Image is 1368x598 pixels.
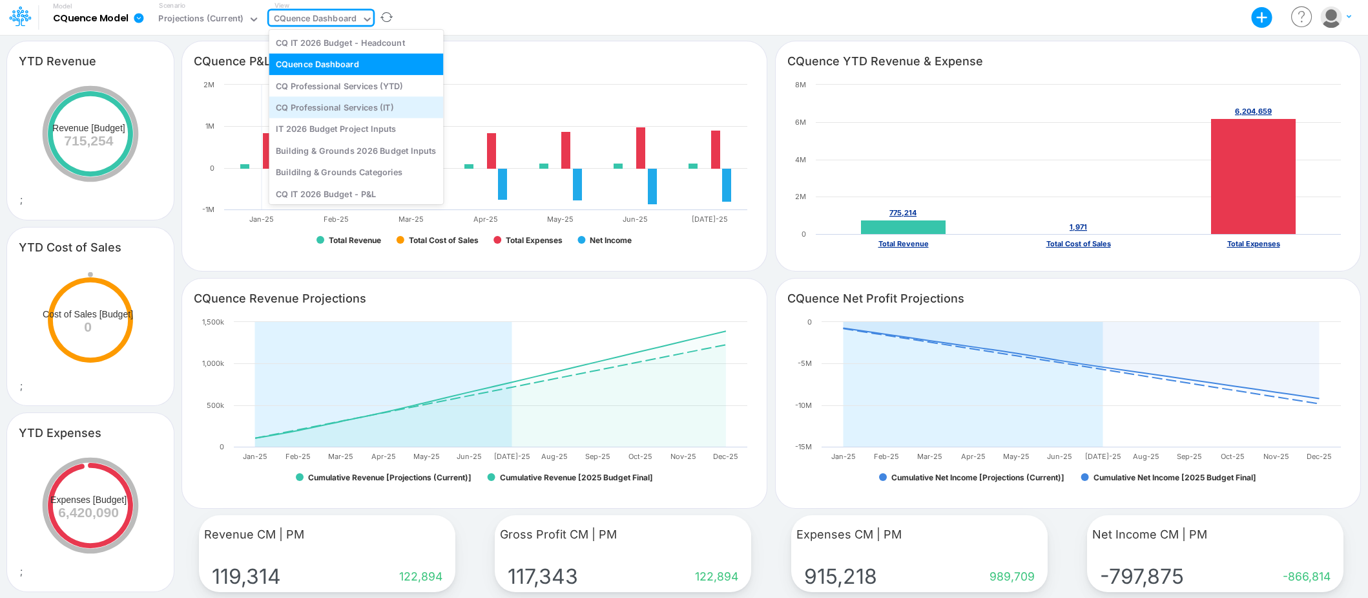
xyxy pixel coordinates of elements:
[831,452,855,461] text: Jan-25
[804,564,882,589] span: 915,218
[795,442,812,451] text: -15M
[984,570,1035,583] span: 989,709
[275,1,289,10] label: View
[713,452,738,461] text: Dec-25
[220,442,224,451] text: 0
[408,235,478,245] text: Total Cost of Sales
[207,401,224,410] text: 500k
[7,264,174,405] div: ;
[269,118,443,140] div: IT 2026 Budget Project Inputs
[690,570,738,583] span: 122,894
[269,32,443,53] div: CQ IT 2026 Budget - Headcount
[413,452,439,461] text: May-25
[795,155,806,164] text: 4M
[670,452,696,461] text: Nov-25
[269,140,443,161] div: Building & Grounds 2026 Budget Inputs
[203,80,214,89] text: 2M
[960,452,985,461] text: Apr-25
[795,401,812,410] text: -10M
[798,359,812,368] text: -5M
[499,473,652,482] text: Cumulative Revenue [2025 Budget Final]
[371,452,395,461] text: Apr-25
[590,235,632,245] text: Net Income
[889,208,917,217] tspan: 775,214
[1093,473,1256,482] text: Cumulative Net Income [2025 Budget Final]
[1047,452,1072,461] text: Jun-25
[53,13,129,25] b: CQuence Model
[917,452,942,461] text: Mar-25
[1100,564,1189,589] span: -797,875
[891,473,1064,482] text: Cumulative Net Income [Projections (Current)]
[874,452,899,461] text: Feb-25
[508,564,583,589] span: 117,343
[692,215,728,224] text: [DATE]-25
[795,118,806,127] text: 6M
[274,12,357,27] div: CQuence Dashboard
[1133,452,1159,461] text: Aug-25
[807,317,812,326] text: 0
[53,3,72,10] label: Model
[795,192,806,201] text: 2M
[1307,452,1332,461] text: Dec-25
[329,235,381,245] text: Total Revenue
[158,12,243,27] div: Projections (Current)
[205,122,214,131] text: 1M
[506,235,563,245] text: Total Expenses
[249,215,273,224] text: Jan-25
[243,452,267,461] text: Jan-25
[628,452,652,461] text: Oct-25
[269,54,443,75] div: CQuence Dashboard
[212,564,286,589] span: 119,314
[269,75,443,96] div: CQ Professional Services (YTD)
[285,452,310,461] text: Feb-25
[269,183,443,204] div: CQ IT 2026 Budget - P&L
[1177,452,1202,461] text: Sep-25
[1278,570,1331,583] span: -866,814
[802,230,806,239] text: 0
[7,78,174,219] div: ;
[394,570,442,583] span: 122,894
[1235,107,1272,116] tspan: 6,204,659
[202,359,224,368] text: 1,000k
[269,96,443,118] div: CQ Professional Services (IT)
[202,317,224,326] text: 1,500k
[1070,222,1087,231] tspan: 1,971
[547,215,574,224] text: May-25
[202,205,214,214] text: -1M
[585,452,610,461] text: Sep-25
[878,239,928,248] text: Total Revenue
[541,452,568,461] text: Aug-25
[210,164,214,173] text: 0
[493,452,530,461] text: [DATE]-25
[324,215,349,224] text: Feb-25
[1227,239,1280,248] text: Total Expenses
[473,215,498,224] text: Apr-25
[1263,452,1289,461] text: Nov-25
[1084,452,1121,461] text: [DATE]-25
[1003,452,1030,461] text: May-25
[269,162,443,183] div: Buildilng & Grounds Categories
[456,452,481,461] text: Jun-25
[7,450,174,591] div: ;
[308,473,472,482] text: Cumulative Revenue [Projections (Current)]
[159,1,185,10] label: Scenario
[398,215,423,224] text: Mar-25
[328,452,353,461] text: Mar-25
[795,80,806,89] text: 8M
[1221,452,1245,461] text: Oct-25
[1046,239,1110,248] text: Total Cost of Sales
[622,215,647,224] text: Jun-25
